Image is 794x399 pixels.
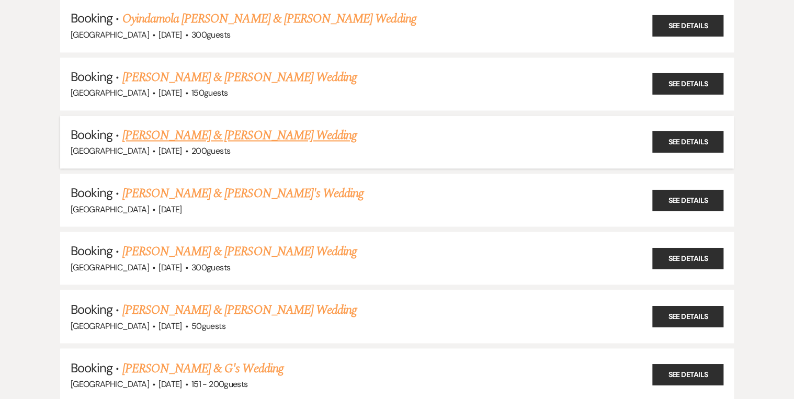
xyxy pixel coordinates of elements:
span: [DATE] [158,378,182,389]
span: [GEOGRAPHIC_DATA] [71,320,149,331]
span: Booking [71,359,112,375]
span: [DATE] [158,320,182,331]
span: Booking [71,301,112,317]
span: 150 guests [191,87,228,98]
a: See Details [652,15,723,37]
span: Booking [71,10,112,26]
a: [PERSON_NAME] & [PERSON_NAME] Wedding [122,242,357,261]
span: Booking [71,185,112,201]
span: [DATE] [158,145,182,156]
span: [GEOGRAPHIC_DATA] [71,262,149,273]
span: [DATE] [158,29,182,40]
span: 200 guests [191,145,230,156]
a: See Details [652,364,723,385]
span: 50 guests [191,320,225,331]
span: 151 - 200 guests [191,378,247,389]
span: [GEOGRAPHIC_DATA] [71,145,149,156]
span: [GEOGRAPHIC_DATA] [71,87,149,98]
span: [DATE] [158,262,182,273]
a: [PERSON_NAME] & [PERSON_NAME]'s Wedding [122,184,364,203]
a: See Details [652,189,723,211]
span: [GEOGRAPHIC_DATA] [71,204,149,215]
span: [GEOGRAPHIC_DATA] [71,29,149,40]
a: Oyindamola [PERSON_NAME] & [PERSON_NAME] Wedding [122,9,416,28]
span: [DATE] [158,204,182,215]
a: See Details [652,131,723,153]
a: [PERSON_NAME] & G's Wedding [122,359,283,378]
span: Booking [71,127,112,143]
a: See Details [652,73,723,95]
a: [PERSON_NAME] & [PERSON_NAME] Wedding [122,126,357,145]
span: [DATE] [158,87,182,98]
a: [PERSON_NAME] & [PERSON_NAME] Wedding [122,68,357,87]
span: Booking [71,69,112,85]
span: Booking [71,243,112,259]
span: [GEOGRAPHIC_DATA] [71,378,149,389]
a: [PERSON_NAME] & [PERSON_NAME] Wedding [122,300,357,319]
a: See Details [652,306,723,327]
span: 300 guests [191,29,230,40]
span: 300 guests [191,262,230,273]
a: See Details [652,247,723,269]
